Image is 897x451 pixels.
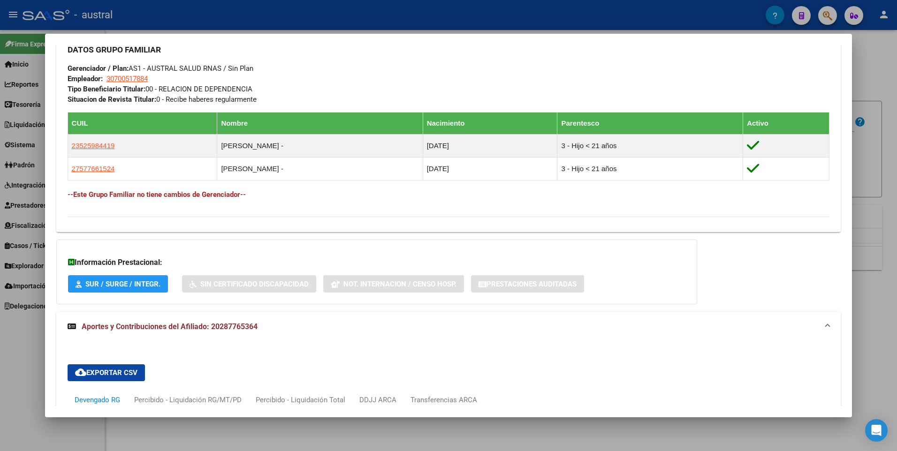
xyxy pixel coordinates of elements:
[743,112,829,134] th: Activo
[56,312,841,342] mat-expansion-panel-header: Aportes y Contribuciones del Afiliado: 20287765364
[200,280,309,288] span: Sin Certificado Discapacidad
[359,395,396,405] div: DDJJ ARCA
[68,75,103,83] strong: Empleador:
[75,367,86,378] mat-icon: cloud_download
[68,275,168,293] button: SUR / SURGE / INTEGR.
[471,275,584,293] button: Prestaciones Auditadas
[106,75,148,83] span: 30700517884
[410,395,477,405] div: Transferencias ARCA
[68,45,830,55] h3: DATOS GRUPO FAMILIAR
[423,112,557,134] th: Nacimiento
[72,165,115,173] span: 27577661524
[68,95,156,104] strong: Situacion de Revista Titular:
[68,364,145,381] button: Exportar CSV
[557,112,743,134] th: Parentesco
[487,280,577,288] span: Prestaciones Auditadas
[134,395,242,405] div: Percibido - Liquidación RG/MT/PD
[68,189,830,200] h4: --Este Grupo Familiar no tiene cambios de Gerenciador--
[68,85,252,93] span: 00 - RELACION DE DEPENDENCIA
[323,275,464,293] button: Not. Internacion / Censo Hosp.
[68,64,253,73] span: AS1 - AUSTRAL SALUD RNAS / Sin Plan
[68,257,685,268] h3: Información Prestacional:
[557,157,743,180] td: 3 - Hijo < 21 años
[68,85,145,93] strong: Tipo Beneficiario Titular:
[182,275,316,293] button: Sin Certificado Discapacidad
[217,134,423,157] td: [PERSON_NAME] -
[557,134,743,157] td: 3 - Hijo < 21 años
[68,95,257,104] span: 0 - Recibe haberes regularmente
[217,112,423,134] th: Nombre
[72,142,115,150] span: 23525984419
[68,64,129,73] strong: Gerenciador / Plan:
[68,112,217,134] th: CUIL
[75,395,120,405] div: Devengado RG
[85,280,160,288] span: SUR / SURGE / INTEGR.
[256,395,345,405] div: Percibido - Liquidación Total
[82,322,258,331] span: Aportes y Contribuciones del Afiliado: 20287765364
[423,134,557,157] td: [DATE]
[423,157,557,180] td: [DATE]
[75,368,137,377] span: Exportar CSV
[865,419,888,442] div: Open Intercom Messenger
[217,157,423,180] td: [PERSON_NAME] -
[343,280,456,288] span: Not. Internacion / Censo Hosp.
